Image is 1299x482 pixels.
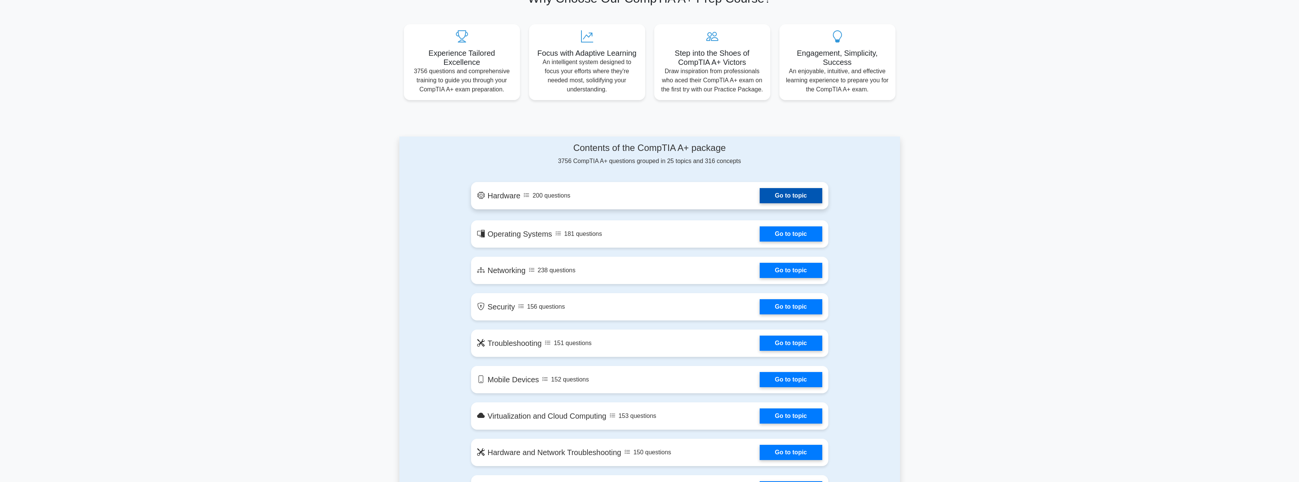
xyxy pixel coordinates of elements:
[760,336,822,351] a: Go to topic
[660,67,764,94] p: Draw inspiration from professionals who aced their CompTIA A+ exam on the first try with our Prac...
[760,299,822,314] a: Go to topic
[785,67,889,94] p: An enjoyable, intuitive, and effective learning experience to prepare you for the CompTIA A+ exam.
[410,49,514,67] h5: Experience Tailored Excellence
[760,188,822,203] a: Go to topic
[535,49,639,58] h5: Focus with Adaptive Learning
[760,372,822,387] a: Go to topic
[760,445,822,460] a: Go to topic
[760,263,822,278] a: Go to topic
[760,408,822,424] a: Go to topic
[410,67,514,94] p: 3756 questions and comprehensive training to guide you through your CompTIA A+ exam preparation.
[535,58,639,94] p: An intelligent system designed to focus your efforts where they're needed most, solidifying your ...
[785,49,889,67] h5: Engagement, Simplicity, Success
[471,143,828,154] h4: Contents of the CompTIA A+ package
[760,226,822,242] a: Go to topic
[471,143,828,166] div: 3756 CompTIA A+ questions grouped in 25 topics and 316 concepts
[660,49,764,67] h5: Step into the Shoes of CompTIA A+ Victors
